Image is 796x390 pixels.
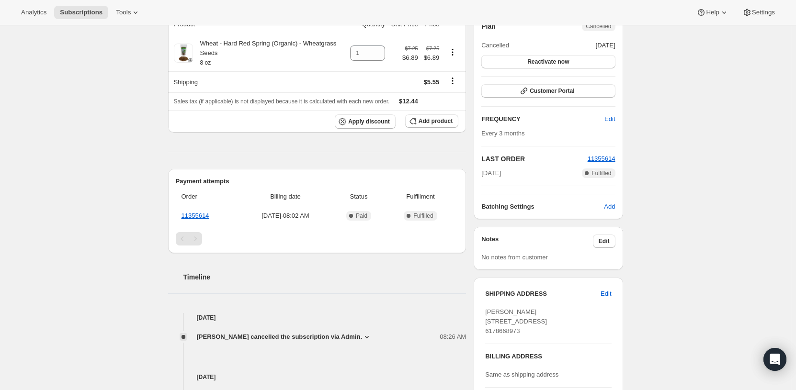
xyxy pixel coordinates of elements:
[405,114,458,128] button: Add product
[402,53,418,63] span: $6.89
[424,53,440,63] span: $6.89
[15,6,52,19] button: Analytics
[527,58,569,66] span: Reactivate now
[182,212,209,219] a: 11355614
[348,118,390,125] span: Apply discount
[737,6,781,19] button: Settings
[419,117,453,125] span: Add product
[174,44,193,63] img: product img
[530,87,574,95] span: Customer Portal
[54,6,108,19] button: Subscriptions
[242,211,329,221] span: [DATE] · 08:02 AM
[21,9,46,16] span: Analytics
[596,41,615,50] span: [DATE]
[168,71,348,92] th: Shipping
[604,114,615,124] span: Edit
[335,192,383,201] span: Status
[481,202,604,212] h6: Batching Settings
[485,308,547,334] span: [PERSON_NAME] [STREET_ADDRESS] 6178668973
[706,9,719,16] span: Help
[485,352,611,361] h3: BILLING ADDRESS
[440,332,466,342] span: 08:26 AM
[485,371,558,378] span: Same as shipping address
[424,78,440,86] span: $5.55
[481,114,604,124] h2: FREQUENCY
[242,192,329,201] span: Billing date
[168,372,466,382] h4: [DATE]
[599,111,621,127] button: Edit
[595,286,617,301] button: Edit
[405,45,418,51] small: $7.25
[110,6,146,19] button: Tools
[481,22,496,31] h2: Plan
[591,169,611,177] span: Fulfilled
[604,202,615,212] span: Add
[183,272,466,282] h2: Timeline
[485,289,601,299] h3: SHIPPING ADDRESS
[426,45,439,51] small: $7.25
[176,232,459,245] nav: Pagination
[588,155,615,162] a: 11355614
[481,55,615,68] button: Reactivate now
[691,6,734,19] button: Help
[116,9,131,16] span: Tools
[200,59,211,66] small: 8 oz
[593,234,615,248] button: Edit
[763,348,786,371] div: Open Intercom Messenger
[193,39,345,67] div: Wheat - Hard Red Spring (Organic) - Wheatgrass Seeds
[588,154,615,164] button: 11355614
[481,130,524,137] span: Every 3 months
[445,76,460,86] button: Shipping actions
[598,199,621,214] button: Add
[599,237,610,245] span: Edit
[335,114,396,129] button: Apply discount
[481,84,615,98] button: Customer Portal
[197,332,372,342] button: [PERSON_NAME] cancelled the subscription via Admin.
[601,289,611,299] span: Edit
[586,22,611,30] span: Cancelled
[60,9,102,16] span: Subscriptions
[752,9,775,16] span: Settings
[481,234,593,248] h3: Notes
[481,41,509,50] span: Cancelled
[388,192,453,201] span: Fulfillment
[481,254,548,261] span: No notes from customer
[176,177,459,186] h2: Payment attempts
[174,98,390,105] span: Sales tax (if applicable) is not displayed because it is calculated with each new order.
[481,168,501,178] span: [DATE]
[399,98,418,105] span: $12.44
[168,313,466,323] h4: [DATE]
[356,212,367,220] span: Paid
[481,154,587,164] h2: LAST ORDER
[176,186,239,207] th: Order
[445,47,460,57] button: Product actions
[413,212,433,220] span: Fulfilled
[197,332,363,342] span: [PERSON_NAME] cancelled the subscription via Admin.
